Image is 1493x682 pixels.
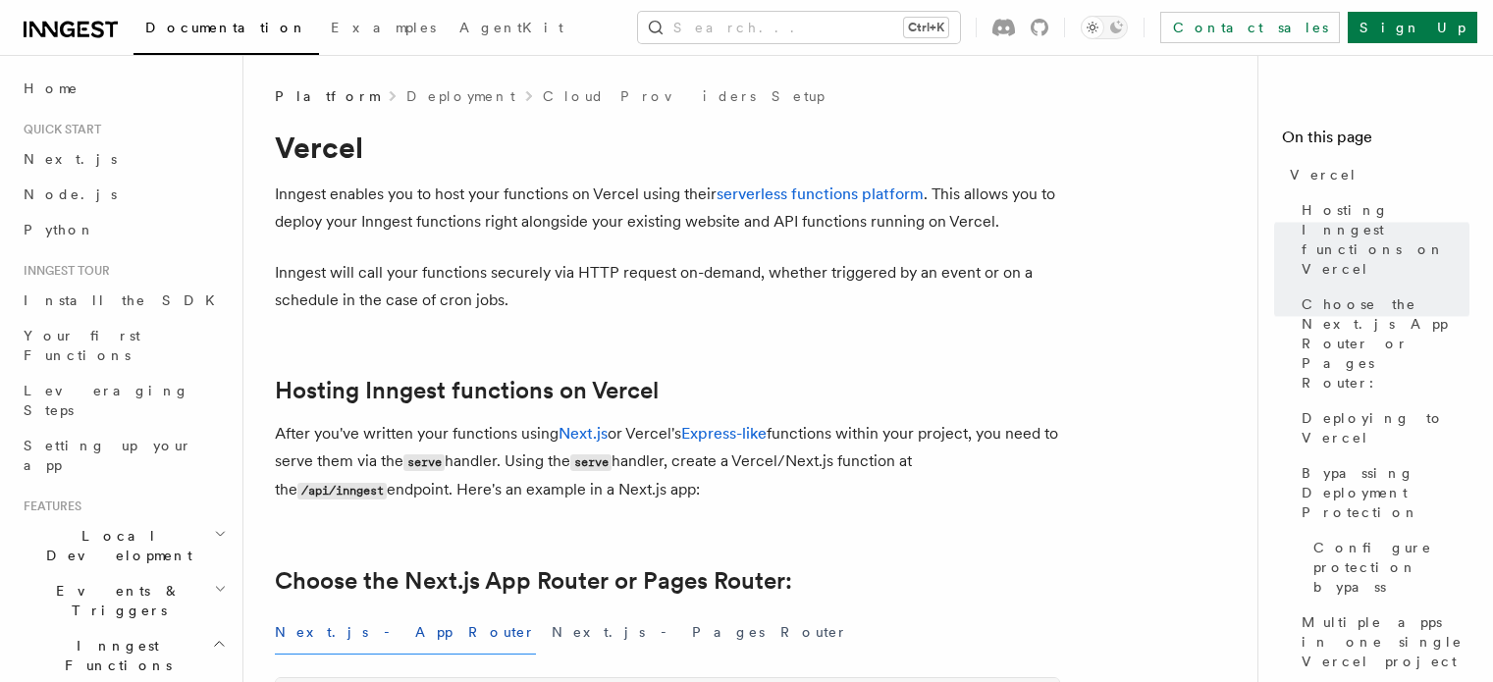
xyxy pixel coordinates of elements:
a: Deployment [406,86,515,106]
a: Configure protection bypass [1306,530,1469,604]
h1: Vercel [275,130,1060,165]
span: Quick start [16,122,101,137]
p: Inngest enables you to host your functions on Vercel using their . This allows you to deploy your... [275,181,1060,236]
span: Choose the Next.js App Router or Pages Router: [1302,294,1469,393]
a: Vercel [1282,157,1469,192]
a: AgentKit [448,6,575,53]
span: Configure protection bypass [1313,538,1469,597]
span: Inngest Functions [16,636,212,675]
span: Vercel [1290,165,1358,184]
button: Toggle dark mode [1081,16,1128,39]
span: Multiple apps in one single Vercel project [1302,612,1469,671]
span: Install the SDK [24,292,227,308]
a: Bypassing Deployment Protection [1294,455,1469,530]
button: Events & Triggers [16,573,231,628]
a: Contact sales [1160,12,1340,43]
button: Search...Ctrl+K [638,12,960,43]
span: Home [24,79,79,98]
span: Inngest tour [16,263,110,279]
a: Next.js [16,141,231,177]
a: Setting up your app [16,428,231,483]
a: Express-like [681,424,767,443]
span: Local Development [16,526,214,565]
a: Node.js [16,177,231,212]
span: Leveraging Steps [24,383,189,418]
h4: On this page [1282,126,1469,157]
span: Deploying to Vercel [1302,408,1469,447]
span: Python [24,222,95,237]
a: Python [16,212,231,247]
span: Features [16,498,81,514]
a: Install the SDK [16,283,231,318]
a: Hosting Inngest functions on Vercel [275,377,659,404]
a: Choose the Next.js App Router or Pages Router: [275,567,792,595]
a: Choose the Next.js App Router or Pages Router: [1294,287,1469,400]
a: Sign Up [1348,12,1477,43]
code: /api/inngest [297,483,387,499]
a: Your first Functions [16,318,231,373]
button: Local Development [16,518,231,573]
span: Your first Functions [24,328,140,363]
span: Documentation [145,20,307,35]
code: serve [570,454,612,471]
a: Leveraging Steps [16,373,231,428]
a: serverless functions platform [717,184,924,203]
code: serve [403,454,445,471]
button: Next.js - Pages Router [552,610,848,655]
span: Hosting Inngest functions on Vercel [1302,200,1469,279]
span: AgentKit [459,20,563,35]
span: Events & Triggers [16,581,214,620]
span: Next.js [24,151,117,167]
a: Cloud Providers Setup [543,86,825,106]
span: Setting up your app [24,438,192,473]
a: Examples [319,6,448,53]
a: Multiple apps in one single Vercel project [1294,604,1469,679]
p: After you've written your functions using or Vercel's functions within your project, you need to ... [275,420,1060,504]
a: Next.js [559,424,608,443]
a: Deploying to Vercel [1294,400,1469,455]
span: Node.js [24,186,117,202]
button: Next.js - App Router [275,610,536,655]
span: Bypassing Deployment Protection [1302,463,1469,522]
span: Platform [275,86,379,106]
p: Inngest will call your functions securely via HTTP request on-demand, whether triggered by an eve... [275,259,1060,314]
a: Hosting Inngest functions on Vercel [1294,192,1469,287]
kbd: Ctrl+K [904,18,948,37]
a: Documentation [133,6,319,55]
span: Examples [331,20,436,35]
a: Home [16,71,231,106]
